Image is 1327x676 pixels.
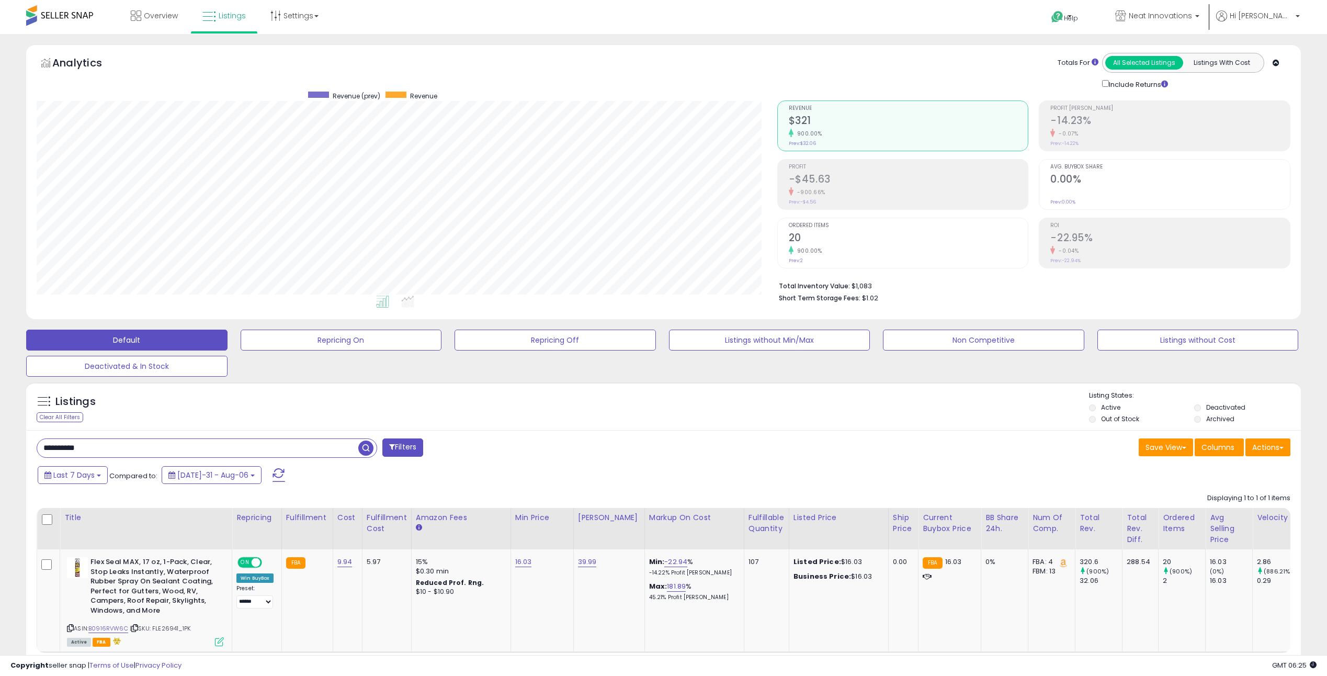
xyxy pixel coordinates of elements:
div: 16.03 [1210,557,1252,567]
span: ON [239,558,252,567]
a: 9.94 [337,557,353,567]
div: 0.29 [1257,576,1299,585]
a: Help [1043,3,1098,34]
div: 107 [748,557,781,567]
div: 20 [1163,557,1205,567]
h5: Analytics [52,55,122,73]
p: Listing States: [1089,391,1301,401]
a: Hi [PERSON_NAME] [1216,10,1300,34]
div: Total Rev. [1080,512,1118,534]
small: Prev: -$4.56 [789,199,816,205]
h2: -$45.63 [789,173,1028,187]
small: -900.66% [793,188,825,196]
span: Hi [PERSON_NAME] [1230,10,1292,21]
th: The percentage added to the cost of goods (COGS) that forms the calculator for Min & Max prices. [644,508,744,549]
button: Listings without Min/Max [669,330,870,351]
div: 320.6 [1080,557,1122,567]
div: 0% [985,557,1020,567]
small: (900%) [1170,567,1192,576]
div: 15% [416,557,503,567]
div: BB Share 24h. [985,512,1024,534]
button: [DATE]-31 - Aug-06 [162,466,262,484]
button: Listings without Cost [1097,330,1299,351]
button: Repricing On [241,330,442,351]
div: 16.03 [1210,576,1252,585]
h2: -14.23% [1050,115,1290,129]
small: Amazon Fees. [416,523,422,533]
i: Get Help [1051,10,1064,24]
small: (886.21%) [1264,567,1292,576]
button: Actions [1245,438,1290,456]
button: Deactivated & In Stock [26,356,228,377]
span: [DATE]-31 - Aug-06 [177,470,248,480]
div: ASIN: [67,557,224,645]
div: Win BuyBox [236,573,274,583]
h2: -22.95% [1050,232,1290,246]
a: Terms of Use [89,660,134,670]
span: 2025-08-14 06:25 GMT [1272,660,1317,670]
b: Short Term Storage Fees: [779,294,860,302]
button: Default [26,330,228,351]
small: Prev: 2 [789,257,803,264]
button: Last 7 Days [38,466,108,484]
span: Columns [1201,442,1234,453]
h2: 20 [789,232,1028,246]
span: Avg. Buybox Share [1050,164,1290,170]
label: Archived [1206,414,1234,423]
div: Velocity [1257,512,1295,523]
div: 5.97 [367,557,403,567]
div: $10 - $10.90 [416,588,503,596]
label: Deactivated [1206,403,1245,412]
div: $0.30 min [416,567,503,576]
a: 181.89 [667,581,686,592]
a: 39.99 [578,557,597,567]
li: $1,083 [779,279,1283,291]
h2: 0.00% [1050,173,1290,187]
div: $16.03 [793,557,880,567]
button: Columns [1195,438,1244,456]
div: % [649,582,736,601]
b: Min: [649,557,665,567]
div: $16.03 [793,572,880,581]
div: Repricing [236,512,277,523]
span: FBA [93,638,110,647]
div: Include Returns [1094,78,1181,90]
small: Prev: 0.00% [1050,199,1075,205]
p: 45.21% Profit [PERSON_NAME] [649,594,736,601]
div: Ship Price [893,512,914,534]
span: ROI [1050,223,1290,229]
span: $1.02 [862,293,878,303]
div: Title [64,512,228,523]
label: Out of Stock [1101,414,1139,423]
span: Revenue (prev) [333,92,380,100]
div: Fulfillment [286,512,328,523]
div: Markup on Cost [649,512,740,523]
span: Compared to: [109,471,157,481]
b: Listed Price: [793,557,841,567]
div: Displaying 1 to 1 of 1 items [1207,493,1290,503]
div: Total Rev. Diff. [1127,512,1154,545]
small: (0%) [1210,567,1224,576]
i: hazardous material [110,637,121,645]
span: Last 7 Days [53,470,95,480]
span: Neat Innovations [1129,10,1192,21]
span: 16.03 [945,557,962,567]
span: All listings currently available for purchase on Amazon [67,638,91,647]
span: Revenue [789,106,1028,111]
div: 2.86 [1257,557,1299,567]
a: Privacy Policy [135,660,182,670]
a: 16.03 [515,557,532,567]
small: -0.04% [1055,247,1079,255]
div: 0.00 [893,557,910,567]
b: Max: [649,581,667,591]
div: Current Buybox Price [923,512,977,534]
button: Listings With Cost [1183,56,1261,70]
small: Prev: -22.94% [1050,257,1081,264]
a: -22.94 [664,557,687,567]
button: All Selected Listings [1105,56,1183,70]
div: Cost [337,512,358,523]
span: | SKU: FLE26941_1PK [130,624,190,633]
p: -14.22% Profit [PERSON_NAME] [649,569,736,577]
button: Save View [1139,438,1193,456]
div: Clear All Filters [37,412,83,422]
